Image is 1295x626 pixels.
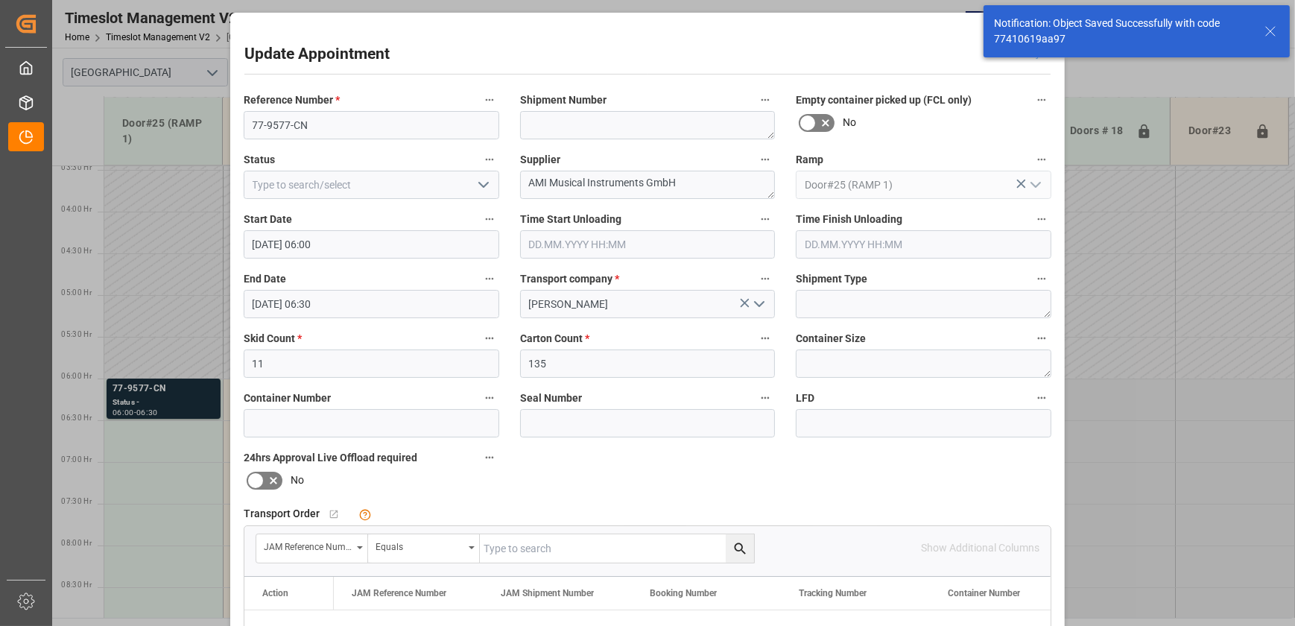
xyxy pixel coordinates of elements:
span: Seal Number [520,391,582,406]
span: Reference Number [244,92,340,108]
button: Empty container picked up (FCL only) [1032,90,1051,110]
button: open menu [256,534,368,563]
input: Type to search [480,534,754,563]
button: Container Number [480,388,499,408]
button: Time Start Unloading [756,209,775,229]
span: Skid Count [244,331,302,347]
button: Shipment Type [1032,269,1051,288]
span: JAM Shipment Number [501,588,594,598]
button: Carton Count * [756,329,775,348]
span: Status [244,152,275,168]
div: JAM Reference Number [264,537,352,554]
span: Start Date [244,212,292,227]
button: Status [480,150,499,169]
button: End Date [480,269,499,288]
span: Transport Order [244,506,320,522]
button: open menu [471,174,493,197]
span: Carton Count [520,331,589,347]
span: Time Finish Unloading [796,212,902,227]
div: Action [262,588,288,598]
button: LFD [1032,388,1051,408]
button: open menu [1023,174,1045,197]
button: Start Date [480,209,499,229]
button: Transport company * [756,269,775,288]
button: 24hrs Approval Live Offload required [480,448,499,467]
button: Reference Number * [480,90,499,110]
button: Supplier [756,150,775,169]
button: Seal Number [756,388,775,408]
span: Tracking Number [799,588,867,598]
span: Container Size [796,331,866,347]
span: Shipment Type [796,271,867,287]
span: 24hrs Approval Live Offload required [244,450,417,466]
input: Type to search/select [244,171,499,199]
span: Transport company [520,271,619,287]
input: DD.MM.YYYY HH:MM [244,290,499,318]
input: DD.MM.YYYY HH:MM [520,230,776,259]
span: Booking Number [650,588,717,598]
input: DD.MM.YYYY HH:MM [796,230,1051,259]
button: Shipment Number [756,90,775,110]
input: Type to search/select [796,171,1051,199]
span: Empty container picked up (FCL only) [796,92,972,108]
div: Equals [376,537,463,554]
button: Skid Count * [480,329,499,348]
span: LFD [796,391,814,406]
button: Ramp [1032,150,1051,169]
span: Container Number [244,391,331,406]
span: End Date [244,271,286,287]
button: open menu [747,293,770,316]
div: Notification: Object Saved Successfully with code 77410619aa97 [994,16,1250,47]
span: Container Number [948,588,1020,598]
textarea: AMI Musical Instruments GmbH [520,171,776,199]
button: search button [726,534,754,563]
span: No [291,472,304,488]
span: JAM Reference Number [352,588,446,598]
span: Ramp [796,152,823,168]
span: Time Start Unloading [520,212,621,227]
h2: Update Appointment [244,42,390,66]
button: Container Size [1032,329,1051,348]
span: Supplier [520,152,560,168]
button: Time Finish Unloading [1032,209,1051,229]
button: open menu [368,534,480,563]
span: No [843,115,856,130]
input: DD.MM.YYYY HH:MM [244,230,499,259]
span: Shipment Number [520,92,607,108]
